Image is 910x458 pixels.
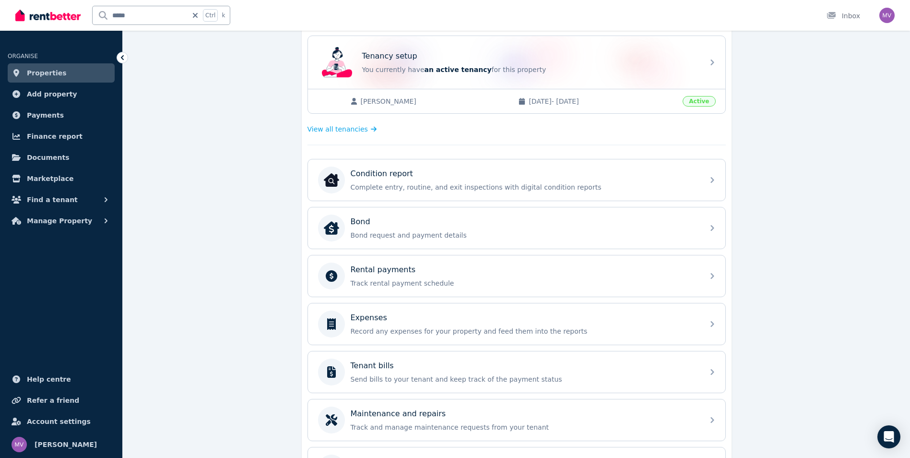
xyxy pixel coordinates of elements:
img: Condition report [324,172,339,188]
span: Marketplace [27,173,73,184]
span: Refer a friend [27,395,79,406]
span: Payments [27,109,64,121]
p: Send bills to your tenant and keep track of the payment status [351,374,698,384]
span: Add property [27,88,77,100]
a: Refer a friend [8,391,115,410]
p: Complete entry, routine, and exit inspections with digital condition reports [351,182,698,192]
span: Properties [27,67,67,79]
span: [DATE] - [DATE] [529,96,677,106]
div: Inbox [827,11,860,21]
p: You currently have for this property [362,65,698,74]
p: Tenancy setup [362,50,417,62]
p: Rental payments [351,264,416,276]
a: Account settings [8,412,115,431]
p: Maintenance and repairs [351,408,446,420]
a: Add property [8,84,115,104]
a: Payments [8,106,115,125]
img: RentBetter [15,8,81,23]
a: Tenant billsSend bills to your tenant and keep track of the payment status [308,351,725,393]
p: Track rental payment schedule [351,278,698,288]
a: Properties [8,63,115,83]
span: Account settings [27,416,91,427]
span: Finance report [27,131,83,142]
span: k [222,12,225,19]
img: Bond [324,220,339,236]
span: Ctrl [203,9,218,22]
p: Track and manage maintenance requests from your tenant [351,422,698,432]
div: Open Intercom Messenger [877,425,900,448]
a: Finance report [8,127,115,146]
span: View all tenancies [307,124,368,134]
span: ORGANISE [8,53,38,60]
a: Maintenance and repairsTrack and manage maintenance requests from your tenant [308,399,725,441]
a: View all tenancies [307,124,377,134]
img: Marisa Vecchio [879,8,895,23]
button: Manage Property [8,211,115,230]
span: Active [683,96,715,107]
span: Documents [27,152,70,163]
a: Tenancy setupTenancy setupYou currently havean active tenancyfor this property [308,36,725,89]
p: Record any expenses for your property and feed them into the reports [351,326,698,336]
button: Find a tenant [8,190,115,209]
p: Tenant bills [351,360,394,372]
a: Help centre [8,370,115,389]
p: Expenses [351,312,387,324]
span: [PERSON_NAME] [35,439,97,450]
a: Documents [8,148,115,167]
span: Find a tenant [27,194,78,205]
span: Manage Property [27,215,92,227]
span: Help centre [27,374,71,385]
p: Condition report [351,168,413,180]
a: Condition reportCondition reportComplete entry, routine, and exit inspections with digital condit... [308,159,725,201]
p: Bond request and payment details [351,230,698,240]
span: an active tenancy [425,66,492,73]
a: Rental paymentsTrack rental payment schedule [308,255,725,297]
a: Marketplace [8,169,115,188]
span: [PERSON_NAME] [361,96,509,106]
p: Bond [351,216,370,228]
img: Marisa Vecchio [12,437,27,452]
a: ExpensesRecord any expenses for your property and feed them into the reports [308,303,725,345]
img: Tenancy setup [322,47,353,78]
a: BondBondBond request and payment details [308,207,725,249]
